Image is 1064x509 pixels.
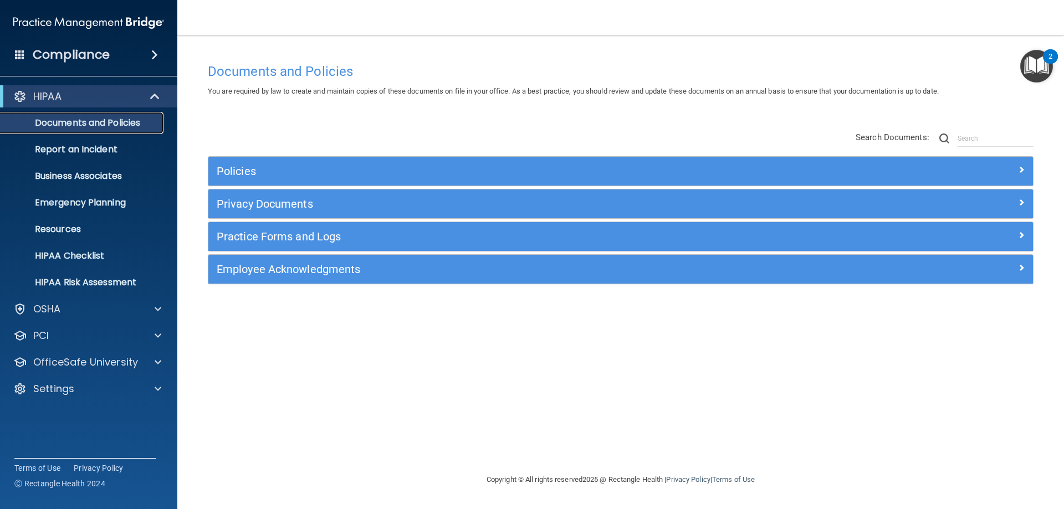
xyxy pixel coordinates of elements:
p: Business Associates [7,171,158,182]
span: Ⓒ Rectangle Health 2024 [14,478,105,489]
a: Terms of Use [712,475,755,484]
a: PCI [13,329,161,342]
h4: Compliance [33,47,110,63]
div: 2 [1048,56,1052,71]
p: PCI [33,329,49,342]
a: OSHA [13,302,161,316]
p: Settings [33,382,74,395]
h5: Policies [217,165,819,177]
h5: Privacy Documents [217,198,819,210]
a: Practice Forms and Logs [217,228,1025,245]
a: Terms of Use [14,462,60,474]
a: Policies [217,162,1025,180]
p: HIPAA [33,90,62,103]
a: HIPAA [13,90,161,103]
a: OfficeSafe University [13,356,161,369]
span: You are required by law to create and maintain copies of these documents on file in your office. ... [208,87,939,95]
p: HIPAA Risk Assessment [7,277,158,288]
input: Search [958,130,1034,147]
h4: Documents and Policies [208,64,1034,79]
a: Privacy Policy [666,475,710,484]
p: OfficeSafe University [33,356,138,369]
a: Employee Acknowledgments [217,260,1025,278]
img: PMB logo [13,12,164,34]
a: Privacy Documents [217,195,1025,213]
img: ic-search.3b580494.png [939,133,949,143]
p: Documents and Policies [7,117,158,128]
h5: Employee Acknowledgments [217,263,819,275]
p: OSHA [33,302,61,316]
p: Emergency Planning [7,197,158,208]
h5: Practice Forms and Logs [217,230,819,243]
button: Open Resource Center, 2 new notifications [1020,50,1053,83]
p: Report an Incident [7,144,158,155]
a: Privacy Policy [74,462,124,474]
iframe: Drift Widget Chat Controller [872,430,1051,475]
p: HIPAA Checklist [7,250,158,261]
a: Settings [13,382,161,395]
p: Resources [7,224,158,235]
span: Search Documents: [856,132,929,142]
div: Copyright © All rights reserved 2025 @ Rectangle Health | | [418,462,823,497]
